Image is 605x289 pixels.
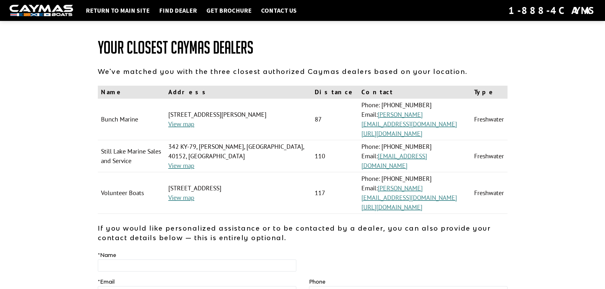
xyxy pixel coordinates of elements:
a: [EMAIL_ADDRESS][DOMAIN_NAME] [361,152,427,170]
th: Address [165,86,312,99]
td: 117 [312,172,358,214]
a: Contact Us [258,6,300,15]
td: Still Lake Marine Sales and Service [98,140,165,172]
a: Get Brochure [203,6,255,15]
td: Freshwater [471,99,507,140]
td: Phone: [PHONE_NUMBER] Email: [358,172,471,214]
a: [URL][DOMAIN_NAME] [361,203,422,211]
a: [URL][DOMAIN_NAME] [361,129,422,138]
a: Find Dealer [156,6,200,15]
label: Name [98,251,116,259]
a: Return to main site [83,6,153,15]
a: View map [168,194,194,202]
a: [PERSON_NAME][EMAIL_ADDRESS][DOMAIN_NAME] [361,184,457,202]
label: Phone [309,278,326,286]
td: 110 [312,140,358,172]
td: Volunteer Boats [98,172,165,214]
th: Distance [312,86,358,99]
td: 342 KY-79, [PERSON_NAME], [GEOGRAPHIC_DATA], 40152, [GEOGRAPHIC_DATA] [165,140,312,172]
a: View map [168,161,194,170]
h1: Your Closest Caymas Dealers [98,38,508,57]
td: [STREET_ADDRESS][PERSON_NAME] [165,99,312,140]
td: Phone: [PHONE_NUMBER] Email: [358,140,471,172]
p: If you would like personalized assistance or to be contacted by a dealer, you can also provide yo... [98,223,508,242]
p: We've matched you with the three closest authorized Caymas dealers based on your location. [98,67,508,76]
td: [STREET_ADDRESS] [165,172,312,214]
th: Name [98,86,165,99]
th: Contact [358,86,471,99]
td: 87 [312,99,358,140]
td: Freshwater [471,140,507,172]
label: Email [98,278,115,286]
div: 1-888-4CAYMAS [508,3,595,17]
td: Freshwater [471,172,507,214]
th: Type [471,86,507,99]
td: Phone: [PHONE_NUMBER] Email: [358,99,471,140]
img: white-logo-c9c8dbefe5ff5ceceb0f0178aa75bf4bb51f6bca0971e226c86eb53dfe498488.png [10,5,73,16]
td: Bunch Marine [98,99,165,140]
a: [PERSON_NAME][EMAIL_ADDRESS][DOMAIN_NAME] [361,110,457,128]
a: View map [168,120,194,128]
